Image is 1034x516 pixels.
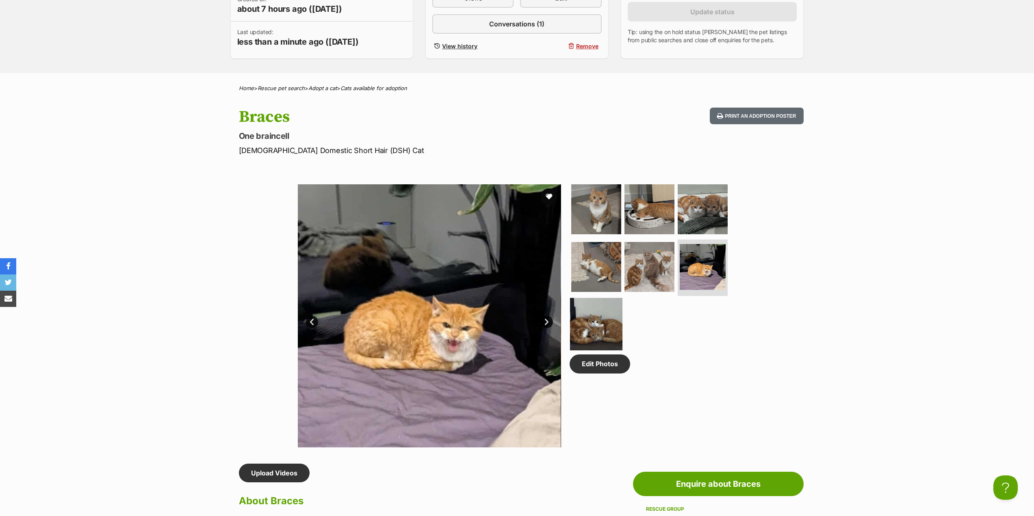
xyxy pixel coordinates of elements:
iframe: Help Scout Beacon - Open [993,475,1018,500]
a: Next [541,316,553,328]
div: Rescue group [646,506,791,512]
img: Photo of Braces [624,242,674,292]
a: Prev [306,316,318,328]
span: about 7 hours ago ([DATE]) [237,3,342,15]
div: > > > [219,85,816,91]
a: Cats available for adoption [340,85,407,91]
img: Photo of Braces [680,244,726,290]
img: Photo of Braces [570,298,622,350]
a: Adopt a cat [308,85,337,91]
img: Photo of Braces [678,184,728,234]
p: [DEMOGRAPHIC_DATA] Domestic Short Hair (DSH) Cat [239,145,583,156]
img: Photo of Braces [297,184,561,447]
a: Home [239,85,254,91]
h2: About Braces [239,492,574,510]
button: Update status [628,2,797,22]
button: favourite [541,188,557,205]
a: Conversations (1) [432,14,602,34]
button: Print an adoption poster [710,108,803,124]
h1: Braces [239,108,583,126]
img: Photo of Braces [624,184,674,234]
p: Last updated: [237,28,359,47]
span: Update status [690,7,735,17]
p: Tip: using the on hold status [PERSON_NAME] the pet listings from public searches and close off e... [628,28,797,44]
a: Edit Photos [570,354,630,373]
a: View history [432,40,514,52]
img: Photo of Braces [561,184,824,447]
a: Enquire about Braces [633,472,804,496]
a: Rescue pet search [258,85,305,91]
span: less than a minute ago ([DATE]) [237,36,359,47]
span: Conversations (1) [489,19,544,29]
button: Remove [520,40,601,52]
span: View history [442,42,477,50]
span: Remove [576,42,598,50]
img: Photo of Braces [571,242,621,292]
a: Upload Videos [239,464,310,482]
img: Photo of Braces [571,184,621,234]
p: One braincell [239,130,583,142]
